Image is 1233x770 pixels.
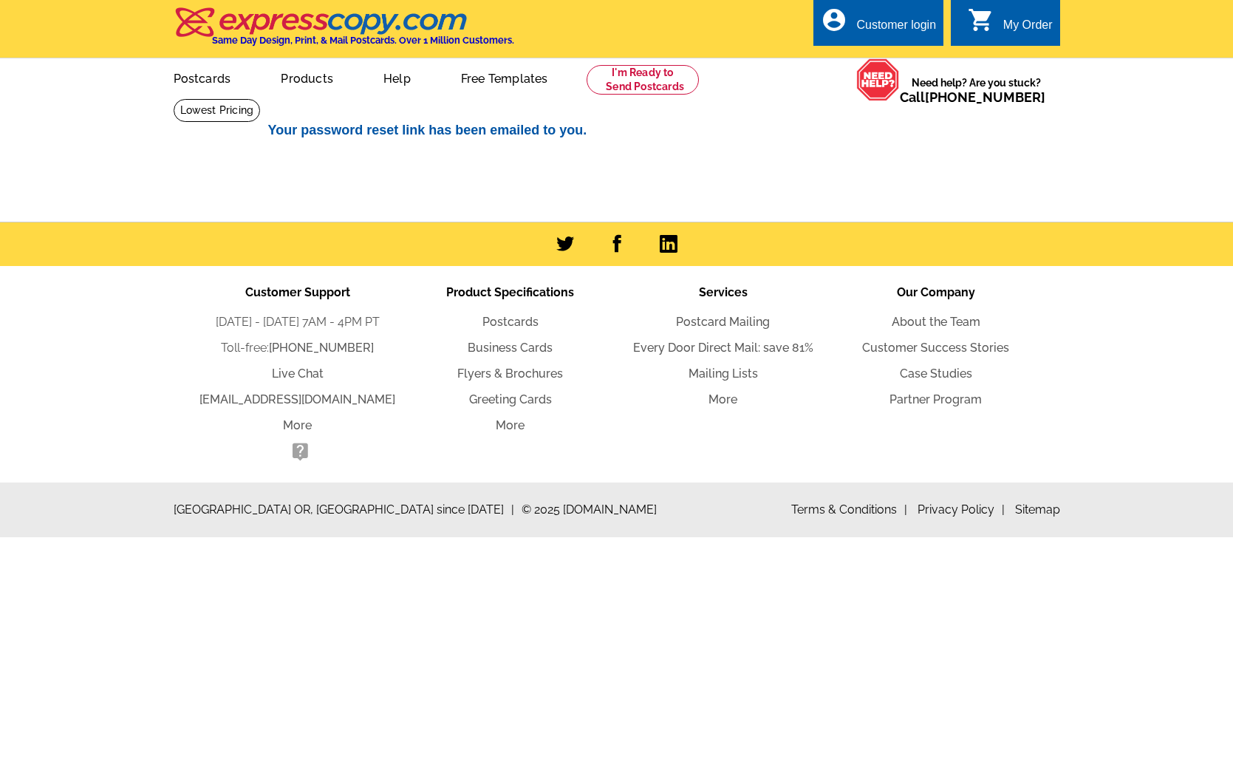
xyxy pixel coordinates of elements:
[191,339,404,357] li: Toll-free:
[268,123,977,139] h2: Your password reset link has been emailed to you.
[918,502,1005,517] a: Privacy Policy
[283,418,312,432] a: More
[174,501,514,519] span: [GEOGRAPHIC_DATA] OR, [GEOGRAPHIC_DATA] since [DATE]
[856,58,900,101] img: help
[360,60,434,95] a: Help
[689,367,758,381] a: Mailing Lists
[446,285,574,299] span: Product Specifications
[862,341,1009,355] a: Customer Success Stories
[708,392,737,406] a: More
[269,341,374,355] a: [PHONE_NUMBER]
[1015,502,1060,517] a: Sitemap
[257,60,357,95] a: Products
[482,315,539,329] a: Postcards
[900,75,1053,105] span: Need help? Are you stuck?
[191,313,404,331] li: [DATE] - [DATE] 7AM - 4PM PT
[821,16,936,35] a: account_circle Customer login
[272,367,324,381] a: Live Chat
[676,315,770,329] a: Postcard Mailing
[897,285,975,299] span: Our Company
[245,285,350,299] span: Customer Support
[968,7,994,33] i: shopping_cart
[889,392,982,406] a: Partner Program
[968,16,1053,35] a: shopping_cart My Order
[1003,18,1053,39] div: My Order
[925,89,1045,105] a: [PHONE_NUMBER]
[469,392,552,406] a: Greeting Cards
[468,341,553,355] a: Business Cards
[212,35,514,46] h4: Same Day Design, Print, & Mail Postcards. Over 1 Million Customers.
[856,18,936,39] div: Customer login
[821,7,847,33] i: account_circle
[900,367,972,381] a: Case Studies
[900,89,1045,105] span: Call
[699,285,748,299] span: Services
[199,392,395,406] a: [EMAIL_ADDRESS][DOMAIN_NAME]
[457,367,563,381] a: Flyers & Brochures
[150,60,255,95] a: Postcards
[174,18,514,46] a: Same Day Design, Print, & Mail Postcards. Over 1 Million Customers.
[892,315,980,329] a: About the Team
[437,60,572,95] a: Free Templates
[496,418,525,432] a: More
[791,502,907,517] a: Terms & Conditions
[633,341,813,355] a: Every Door Direct Mail: save 81%
[522,501,657,519] span: © 2025 [DOMAIN_NAME]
